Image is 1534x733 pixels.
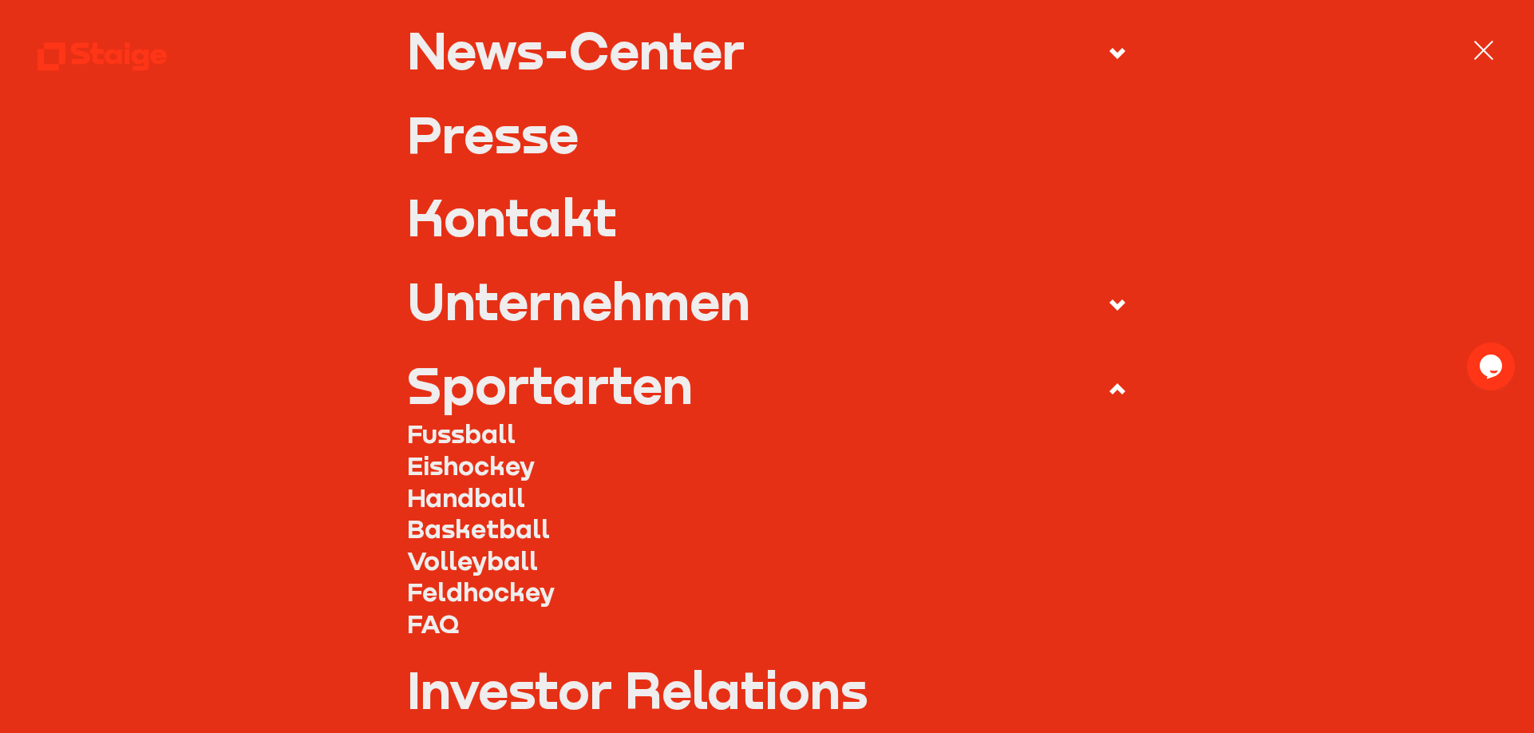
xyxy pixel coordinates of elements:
[407,481,1127,513] a: Handball
[1467,343,1518,390] iframe: chat widget
[407,513,1127,545] a: Basketball
[407,109,1127,159] a: Presse
[407,545,1127,576] a: Volleyball
[407,608,1127,640] a: FAQ
[407,192,1127,242] a: Kontakt
[407,576,1127,608] a: Feldhockey
[407,25,745,75] div: News-Center
[407,664,1127,715] a: Investor Relations
[407,418,1127,450] a: Fussball
[407,359,693,410] div: Sportarten
[407,450,1127,481] a: Eishockey
[407,275,750,326] div: Unternehmen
